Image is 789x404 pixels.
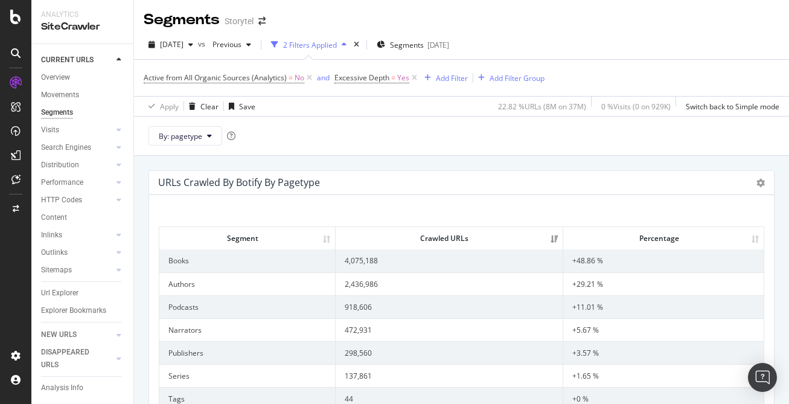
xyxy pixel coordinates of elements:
[336,364,564,387] td: 137,861
[41,89,79,101] div: Movements
[41,141,113,154] a: Search Engines
[41,246,113,259] a: Outlinks
[41,304,125,317] a: Explorer Bookmarks
[391,72,395,83] span: =
[563,272,764,295] td: +29.21 %
[41,124,113,136] a: Visits
[41,382,125,394] a: Analysis Info
[336,295,564,318] td: 918,606
[258,17,266,25] div: arrow-right-arrow-left
[748,363,777,392] div: Open Intercom Messenger
[225,15,254,27] div: Storytel
[41,194,113,207] a: HTTP Codes
[283,40,337,50] div: 2 Filters Applied
[41,106,125,119] a: Segments
[41,287,125,300] a: Url Explorer
[563,249,764,272] td: +48.86 %
[144,35,198,54] button: [DATE]
[41,71,125,84] a: Overview
[239,101,255,112] div: Save
[336,272,564,295] td: 2,436,986
[317,72,330,83] button: and
[41,176,83,189] div: Performance
[159,131,202,141] span: By: pagetype
[490,73,545,83] div: Add Filter Group
[144,10,220,30] div: Segments
[563,227,764,249] th: Percentage: activate to sort column ascending
[160,39,184,50] span: 2025 Sep. 11th
[41,329,113,341] a: NEW URLS
[41,54,113,66] a: CURRENT URLS
[266,35,351,54] button: 2 Filters Applied
[41,246,68,259] div: Outlinks
[41,159,113,172] a: Distribution
[144,97,179,116] button: Apply
[41,54,94,66] div: CURRENT URLS
[563,295,764,318] td: +11.01 %
[295,69,304,86] span: No
[563,318,764,341] td: +5.67 %
[41,229,62,242] div: Inlinks
[473,71,545,85] button: Add Filter Group
[158,175,320,191] h4: URLs Crawled By Botify By pagetype
[198,39,208,49] span: vs
[41,176,113,189] a: Performance
[336,249,564,272] td: 4,075,188
[41,141,91,154] div: Search Engines
[159,227,336,249] th: Segment: activate to sort column ascending
[351,39,362,51] div: times
[336,318,564,341] td: 472,931
[41,20,124,34] div: SiteCrawler
[159,318,336,341] td: Narrators
[420,71,468,85] button: Add Filter
[160,101,179,112] div: Apply
[41,106,73,119] div: Segments
[686,101,779,112] div: Switch back to Simple mode
[144,72,287,83] span: Active from All Organic Sources (Analytics)
[41,211,125,224] a: Content
[336,341,564,364] td: 298,560
[159,272,336,295] td: Authors
[436,73,468,83] div: Add Filter
[563,341,764,364] td: +3.57 %
[41,211,67,224] div: Content
[41,287,78,300] div: Url Explorer
[208,39,241,50] span: Previous
[159,249,336,272] td: Books
[41,264,113,277] a: Sitemaps
[41,346,102,371] div: DISAPPEARED URLS
[224,97,255,116] button: Save
[601,101,671,112] div: 0 % Visits ( 0 on 929K )
[41,346,113,371] a: DISAPPEARED URLS
[334,72,389,83] span: Excessive Depth
[498,101,586,112] div: 22.82 % URLs ( 8M on 37M )
[208,35,256,54] button: Previous
[184,97,219,116] button: Clear
[427,40,449,50] div: [DATE]
[41,304,106,317] div: Explorer Bookmarks
[159,364,336,387] td: Series
[41,71,70,84] div: Overview
[681,97,779,116] button: Switch back to Simple mode
[390,40,424,50] span: Segments
[41,382,83,394] div: Analysis Info
[149,126,222,146] button: By: pagetype
[41,229,113,242] a: Inlinks
[200,101,219,112] div: Clear
[372,35,454,54] button: Segments[DATE]
[397,69,409,86] span: Yes
[756,179,765,187] i: Options
[41,89,125,101] a: Movements
[41,264,72,277] div: Sitemaps
[289,72,293,83] span: =
[41,194,82,207] div: HTTP Codes
[159,341,336,364] td: Publishers
[159,295,336,318] td: Podcasts
[41,10,124,20] div: Analytics
[41,159,79,172] div: Distribution
[563,364,764,387] td: +1.65 %
[336,227,564,249] th: Crawled URLs: activate to sort column ascending
[41,124,59,136] div: Visits
[41,329,77,341] div: NEW URLS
